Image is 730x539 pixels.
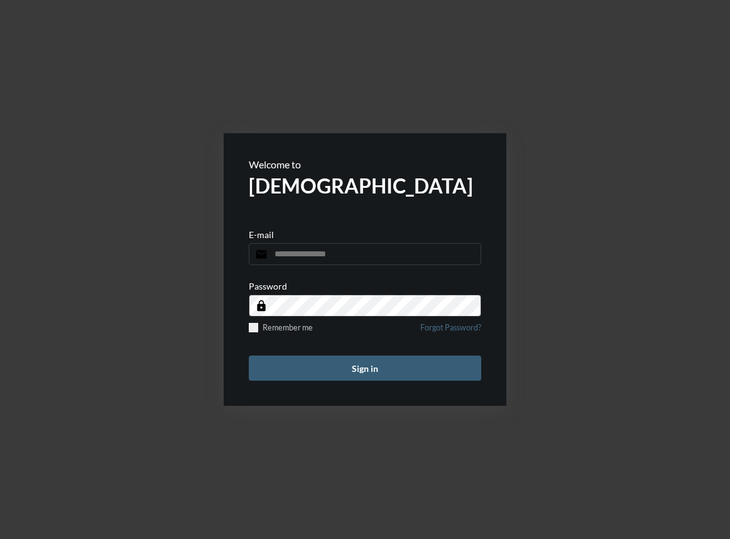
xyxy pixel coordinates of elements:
[249,229,274,240] p: E-mail
[420,323,481,340] a: Forgot Password?
[249,158,481,170] p: Welcome to
[249,173,481,198] h2: [DEMOGRAPHIC_DATA]
[249,281,287,291] p: Password
[249,323,313,332] label: Remember me
[249,356,481,381] button: Sign in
